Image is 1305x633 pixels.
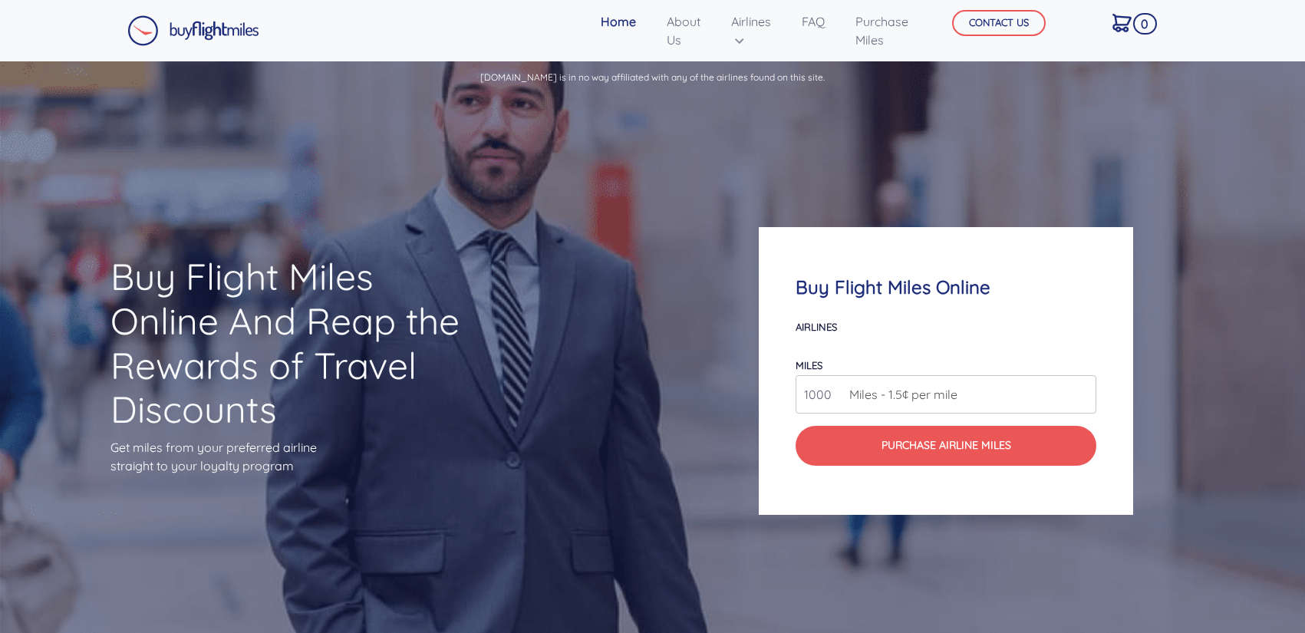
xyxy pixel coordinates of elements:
[595,6,642,37] a: Home
[661,6,707,55] a: About Us
[952,10,1046,36] button: CONTACT US
[110,255,477,431] h1: Buy Flight Miles Online And Reap the Rewards of Travel Discounts
[127,12,259,50] a: Buy Flight Miles Logo
[842,385,957,404] span: Miles - 1.5¢ per mile
[1112,14,1132,32] img: Cart
[1106,6,1138,38] a: 0
[796,6,831,37] a: FAQ
[796,321,837,333] label: Airlines
[110,438,477,475] p: Get miles from your preferred airline straight to your loyalty program
[725,6,777,55] a: Airlines
[849,6,914,55] a: Purchase Miles
[796,276,1096,298] h4: Buy Flight Miles Online
[796,426,1096,466] button: Purchase Airline Miles
[1133,13,1157,35] span: 0
[796,359,822,371] label: miles
[127,15,259,46] img: Buy Flight Miles Logo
